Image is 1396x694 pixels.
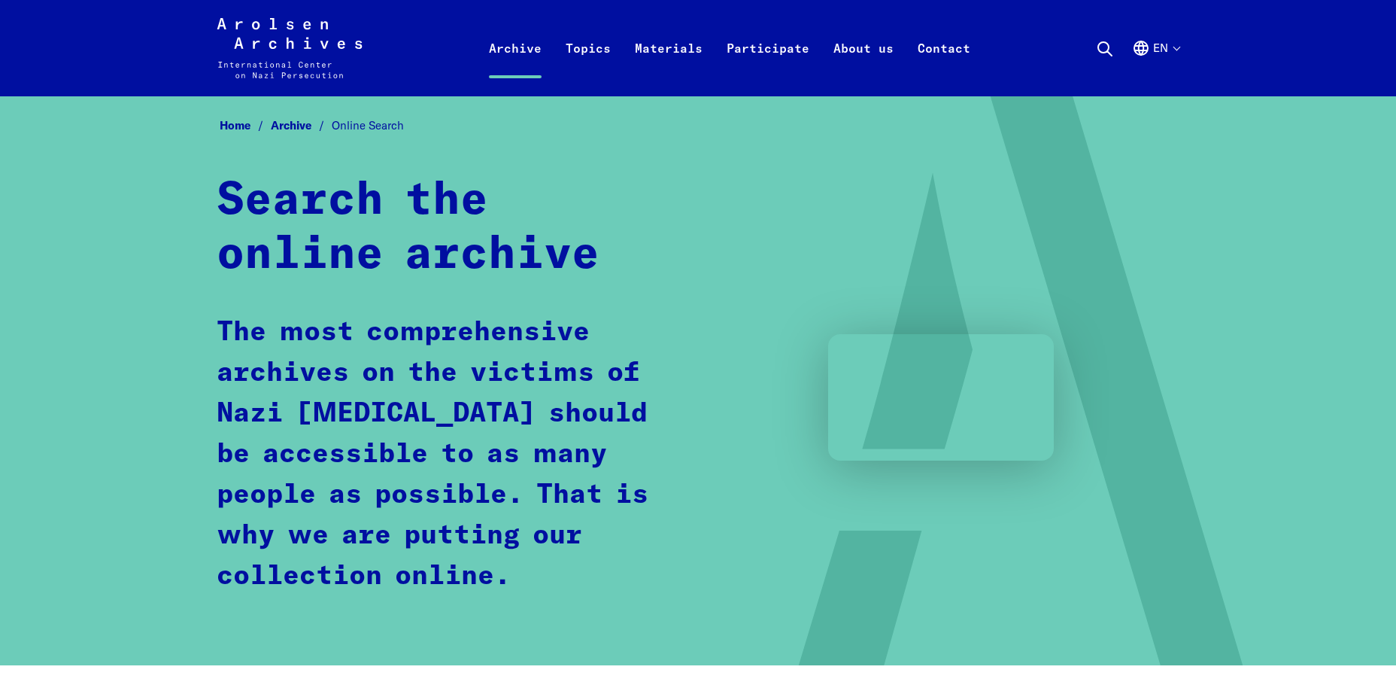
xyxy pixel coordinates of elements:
a: Archive [271,118,332,132]
a: Contact [906,36,982,96]
a: Archive [477,36,554,96]
strong: Search the online archive [217,178,599,278]
span: Online Search [332,118,404,132]
a: Participate [715,36,821,96]
nav: Primary [477,18,982,78]
a: Topics [554,36,623,96]
a: Home [220,118,271,132]
p: The most comprehensive archives on the victims of Nazi [MEDICAL_DATA] should be accessible to as ... [217,312,672,597]
button: English, language selection [1132,39,1179,93]
nav: Breadcrumb [217,114,1179,138]
a: Materials [623,36,715,96]
a: About us [821,36,906,96]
